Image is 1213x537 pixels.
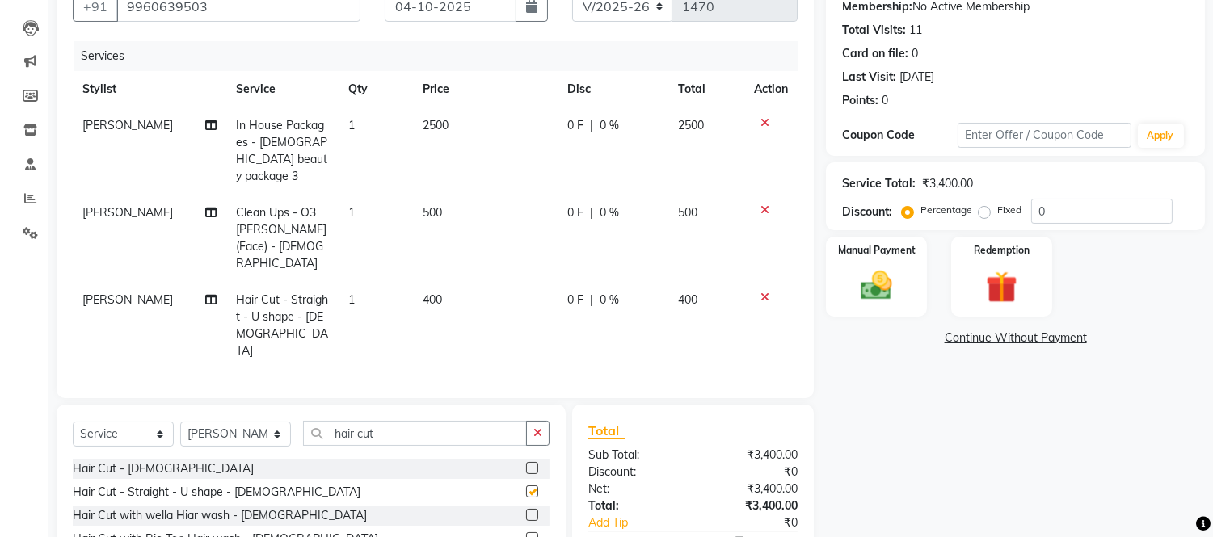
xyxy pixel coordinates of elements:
span: Clean Ups - O3 [PERSON_NAME] (Face) - [DEMOGRAPHIC_DATA] [237,205,327,271]
div: Discount: [842,203,892,220]
label: Redemption [974,243,1030,258]
span: In House Packages - [DEMOGRAPHIC_DATA] beauty package 3 [237,118,328,183]
span: 1 [348,118,355,132]
div: Services [74,41,810,71]
span: 0 F [567,204,583,221]
th: Price [413,71,558,107]
span: | [590,117,593,134]
div: Total: [576,497,693,514]
span: | [590,292,593,308]
th: Total [669,71,745,107]
div: [DATE] [899,69,934,86]
span: Hair Cut - Straight - U shape - [DEMOGRAPHIC_DATA] [237,292,329,358]
a: Add Tip [576,514,713,531]
span: 400 [423,292,442,307]
input: Search or Scan [303,421,527,446]
span: 1 [348,292,355,307]
th: Qty [339,71,413,107]
span: 1 [348,205,355,220]
span: 0 % [600,204,619,221]
div: ₹3,400.00 [693,447,811,464]
span: 500 [423,205,442,220]
span: 0 % [600,292,619,308]
label: Fixed [997,203,1021,217]
div: Service Total: [842,175,916,192]
div: ₹3,400.00 [693,480,811,497]
span: 400 [679,292,698,307]
span: 0 F [567,292,583,308]
div: Hair Cut - [DEMOGRAPHIC_DATA] [73,460,254,477]
th: Disc [558,71,668,107]
div: Net: [576,480,693,497]
span: 2500 [679,118,705,132]
input: Enter Offer / Coupon Code [958,123,1131,148]
div: Points: [842,92,878,109]
th: Service [227,71,339,107]
div: Coupon Code [842,127,958,144]
div: Hair Cut - Straight - U shape - [DEMOGRAPHIC_DATA] [73,484,360,501]
label: Manual Payment [838,243,916,258]
div: ₹0 [713,514,811,531]
img: _cash.svg [851,267,902,304]
span: Total [588,422,625,439]
span: 500 [679,205,698,220]
button: Apply [1138,124,1184,148]
label: Percentage [920,203,972,217]
div: ₹0 [693,464,811,480]
span: [PERSON_NAME] [82,118,173,132]
div: 0 [882,92,888,109]
div: Hair Cut with wella Hiar wash - [DEMOGRAPHIC_DATA] [73,507,367,524]
div: 11 [909,22,922,39]
th: Action [744,71,798,107]
div: ₹3,400.00 [693,497,811,514]
span: [PERSON_NAME] [82,205,173,220]
th: Stylist [73,71,227,107]
div: 0 [912,45,918,62]
div: Sub Total: [576,447,693,464]
div: Discount: [576,464,693,480]
img: _gift.svg [976,267,1027,307]
span: | [590,204,593,221]
span: 2500 [423,118,449,132]
a: Continue Without Payment [829,329,1202,346]
span: 0 F [567,117,583,134]
div: Card on file: [842,45,908,62]
span: [PERSON_NAME] [82,292,173,307]
div: Total Visits: [842,22,906,39]
div: ₹3,400.00 [922,175,973,192]
div: Last Visit: [842,69,896,86]
span: 0 % [600,117,619,134]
